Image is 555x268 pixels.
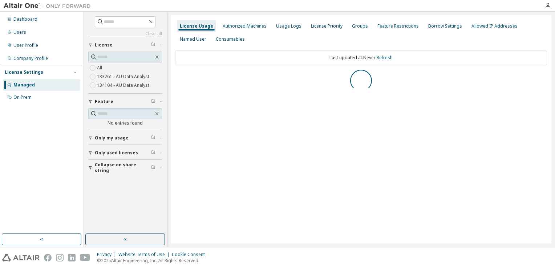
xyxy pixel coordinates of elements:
img: youtube.svg [80,254,90,261]
p: © 2025 Altair Engineering, Inc. All Rights Reserved. [97,257,209,264]
div: Feature Restrictions [377,23,419,29]
div: Named User [180,36,206,42]
a: Clear all [88,31,162,37]
div: Managed [13,82,35,88]
div: Authorized Machines [223,23,267,29]
div: User Profile [13,42,38,48]
button: License [88,37,162,53]
img: Altair One [4,2,94,9]
button: Only used licenses [88,145,162,161]
button: Only my usage [88,130,162,146]
span: Clear filter [151,42,155,48]
a: Refresh [377,54,393,61]
label: 133261 - AU Data Analyst [97,72,151,81]
span: Feature [95,99,113,105]
div: Cookie Consent [172,252,209,257]
button: Feature [88,94,162,110]
div: Website Terms of Use [118,252,172,257]
div: Groups [352,23,368,29]
img: linkedin.svg [68,254,76,261]
div: Privacy [97,252,118,257]
div: On Prem [13,94,32,100]
div: Last updated at: Never [175,50,547,65]
label: All [97,64,104,72]
span: Collapse on share string [95,162,151,174]
span: Clear filter [151,99,155,105]
img: facebook.svg [44,254,52,261]
div: Allowed IP Addresses [471,23,518,29]
img: altair_logo.svg [2,254,40,261]
span: Only used licenses [95,150,138,156]
span: Clear filter [151,150,155,156]
div: Usage Logs [276,23,301,29]
div: License Settings [5,69,43,75]
div: License Priority [311,23,343,29]
div: Users [13,29,26,35]
span: Clear filter [151,165,155,171]
button: Collapse on share string [88,160,162,176]
div: Borrow Settings [428,23,462,29]
span: Only my usage [95,135,129,141]
div: Consumables [216,36,245,42]
div: No entries found [88,120,162,126]
div: Dashboard [13,16,37,22]
label: 134104 - AU Data Analyst [97,81,151,90]
span: Clear filter [151,135,155,141]
img: instagram.svg [56,254,64,261]
div: Company Profile [13,56,48,61]
span: License [95,42,113,48]
div: License Usage [180,23,213,29]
